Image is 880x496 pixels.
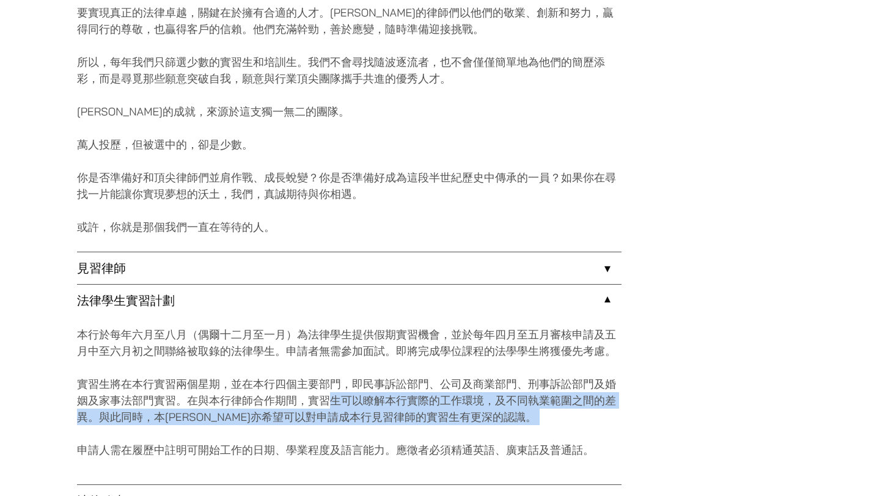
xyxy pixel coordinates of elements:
div: 法律學生實習計劃 [77,316,621,484]
p: 你是否準備好和頂尖律師們並肩作戰、成長蛻變？你是否準備好成為這段半世紀歷史中傳承的一員？如果你在尋找一片能讓你實現夢想的沃土，我們，真誠期待與你相遇。 [77,169,621,202]
p: 申請人需在履歷中註明可開始工作的日期、學業程度及語言能力。應徵者必須精通英語、廣東話及普通話。 [77,442,621,458]
a: 見習律師 [77,252,621,284]
p: 本行於每年六月至八月（偶爾十二月至一月）為法律學生提供假期實習機會，並於每年四月至五月審核申請及五月中至六月初之間聯絡被取錄的法律學生。申請者無需參加面試。即將完成學位課程的法學學生將獲優先考慮。 [77,326,621,359]
p: 萬人投歷，但被選中的，卻是少數。 [77,136,621,153]
p: 所以，每年我們只篩選少數的實習生和培訓生。我們不會尋找隨波逐流者，也不會僅僅簡單地為他們的簡歷添彩，而是尋覓那些願意突破自我，願意與行業頂尖團隊攜手共進的優秀人才。 [77,54,621,87]
p: [PERSON_NAME]的成就，來源於這支獨一無二的團隊。 [77,103,621,120]
p: 要實現真正的法律卓越，關鍵在於擁有合適的人才。[PERSON_NAME]的律師們以他們的敬業、創新和努力，贏得同行的尊敬，也贏得客戶的信賴。他們充滿幹勁，善於應變，隨時準備迎接挑戰。 [77,4,621,37]
p: 或許，你就是那個我們一直在等待的人。 [77,219,621,235]
p: 實習生將在本行實習兩個星期，並在本行四個主要部門，即民事訴訟部門、公司及商業部門、刑事訴訟部門及婚姻及家事法部門實習。在與本行律師合作期間，實習生可以瞭解本行實際的工作環境，及不同執業範圍之間的... [77,376,621,425]
a: 法律學生實習計劃 [77,285,621,316]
